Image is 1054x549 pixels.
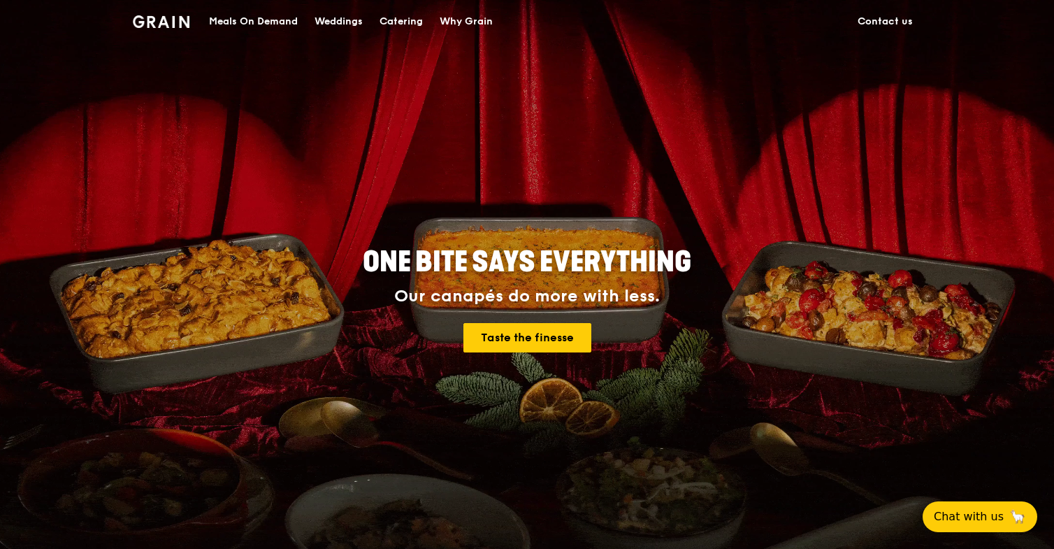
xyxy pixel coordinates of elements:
div: Meals On Demand [209,1,298,43]
img: Grain [133,15,189,28]
div: Weddings [315,1,363,43]
span: 🦙 [1009,508,1026,525]
a: Taste the finesse [463,323,591,352]
a: Why Grain [431,1,501,43]
div: Why Grain [440,1,493,43]
a: Weddings [306,1,371,43]
div: Our canapés do more with less. [275,287,779,306]
div: Catering [380,1,423,43]
a: Catering [371,1,431,43]
button: Chat with us🦙 [923,501,1037,532]
span: Chat with us [934,508,1004,525]
span: ONE BITE SAYS EVERYTHING [363,245,691,279]
a: Contact us [849,1,921,43]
